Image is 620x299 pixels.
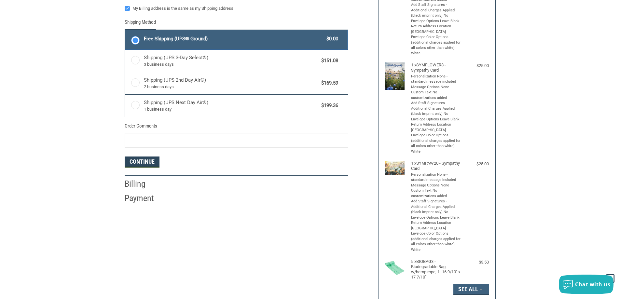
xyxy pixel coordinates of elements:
[411,19,462,24] li: Envelope Options Leave Blank
[144,35,324,43] span: Free Shipping (UPS® Ground)
[125,179,163,189] h2: Billing
[125,156,159,168] button: Continue
[411,117,462,122] li: Envelope Options Leave Blank
[318,102,338,109] span: $199.36
[411,24,462,34] li: Return Address Location [GEOGRAPHIC_DATA]
[125,122,157,133] legend: Order Comments
[411,259,462,280] h4: 5 x BIOBAG3 - Biodegradable Bag w/hemp rope, 1- 16 9/10" x 17 7/10"
[411,183,462,188] li: Message Options None
[411,74,462,85] li: Personalization None - standard message included
[125,193,163,204] h2: Payment
[411,199,462,215] li: Add Staff Signatures - Additional Charges Applied (black imprint only) No
[411,2,462,19] li: Add Staff Signatures - Additional Charges Applied (black imprint only) No
[318,79,338,87] span: $169.59
[411,85,462,90] li: Message Options None
[453,284,489,295] button: See All
[125,19,156,29] legend: Shipping Method
[411,172,462,183] li: Personalization None - standard message included
[144,61,318,68] span: 3 business days
[559,275,613,294] button: Chat with us
[411,90,462,101] li: Custom Text No customizations added
[125,6,348,11] label: My Billing address is the same as my Shipping address
[411,215,462,221] li: Envelope Options Leave Blank
[144,54,318,68] span: Shipping (UPS 3-Day Select®)
[411,122,462,133] li: Return Address Location [GEOGRAPHIC_DATA]
[411,101,462,117] li: Add Staff Signatures - Additional Charges Applied (black imprint only) No
[411,34,462,56] li: Envelope Color Options (additional charges applied for all colors other than white) White
[144,99,318,113] span: Shipping (UPS Next Day Air®)
[318,57,338,64] span: $151.08
[463,161,489,167] div: $25.00
[463,259,489,265] div: $3.50
[144,76,318,90] span: Shipping (UPS 2nd Day Air®)
[411,161,462,171] h4: 1 x SYMPAW20 - Sympathy Card
[411,188,462,199] li: Custom Text No customizations added
[575,281,610,288] span: Chat with us
[411,62,462,73] h4: 1 x SYMFLOWER8 - Sympathy Card
[411,220,462,231] li: Return Address Location [GEOGRAPHIC_DATA]
[411,231,462,252] li: Envelope Color Options (additional charges applied for all colors other than white) White
[324,35,338,43] span: $0.00
[411,133,462,154] li: Envelope Color Options (additional charges applied for all colors other than white) White
[144,84,318,90] span: 2 business days
[144,106,318,113] span: 1 business day
[463,62,489,69] div: $25.00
